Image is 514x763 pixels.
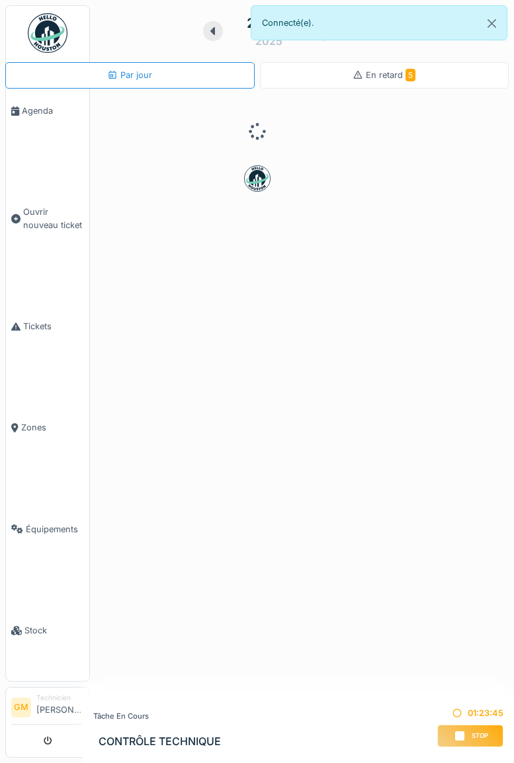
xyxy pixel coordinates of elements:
a: Ouvrir nouveau ticket [6,161,89,276]
div: 21 août [247,13,291,33]
li: GM [11,698,31,717]
span: Agenda [22,104,84,117]
img: Badge_color-CXgf-gQk.svg [28,13,67,53]
div: Connecté(e). [251,5,508,40]
span: Stock [24,624,84,637]
span: Ouvrir nouveau ticket [23,206,84,231]
a: Tickets [6,276,89,377]
h3: CONTRÔLE TECHNIQUE [99,735,221,748]
div: 2025 [255,33,282,49]
span: En retard [366,70,415,80]
div: Tâche en cours [93,711,221,722]
span: Zones [21,421,84,434]
div: Par jour [107,69,152,81]
a: Stock [6,580,89,681]
span: Stop [472,731,488,741]
span: 5 [406,69,415,81]
a: Agenda [6,60,89,161]
span: Tickets [23,320,84,333]
button: Close [477,6,507,41]
span: Équipements [26,523,84,536]
li: [PERSON_NAME] [36,693,84,721]
a: Zones [6,377,89,478]
img: badge-BVDL4wpA.svg [244,165,271,192]
a: Équipements [6,479,89,580]
div: 01:23:45 [437,707,503,719]
a: GM Technicien[PERSON_NAME] [11,693,84,725]
div: Technicien [36,693,84,703]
